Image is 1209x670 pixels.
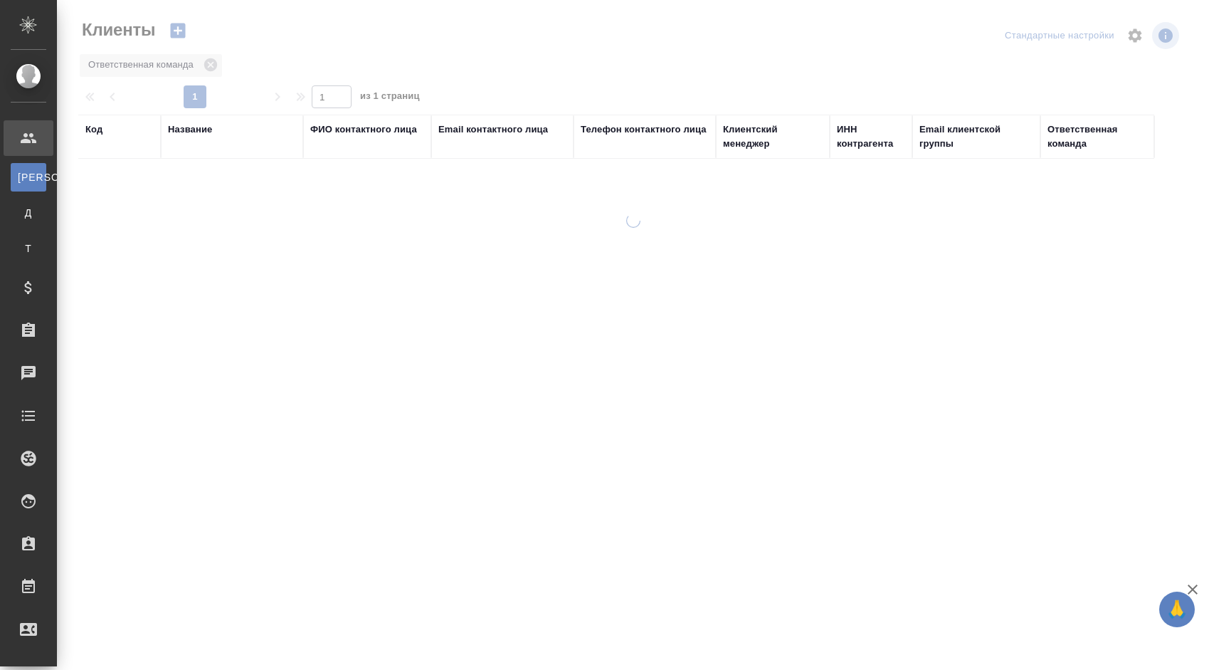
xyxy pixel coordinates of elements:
div: ФИО контактного лица [310,122,417,137]
div: Телефон контактного лица [581,122,707,137]
span: Т [18,241,39,256]
div: Клиентский менеджер [723,122,823,151]
div: Email клиентской группы [919,122,1033,151]
div: Название [168,122,212,137]
a: Д [11,199,46,227]
div: Ответственная команда [1047,122,1147,151]
span: 🙏 [1165,595,1189,624]
button: 🙏 [1159,592,1195,627]
span: [PERSON_NAME] [18,170,39,184]
div: ИНН контрагента [837,122,905,151]
div: Код [85,122,102,137]
span: Д [18,206,39,220]
div: Email контактного лица [438,122,548,137]
a: Т [11,234,46,263]
a: [PERSON_NAME] [11,163,46,192]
